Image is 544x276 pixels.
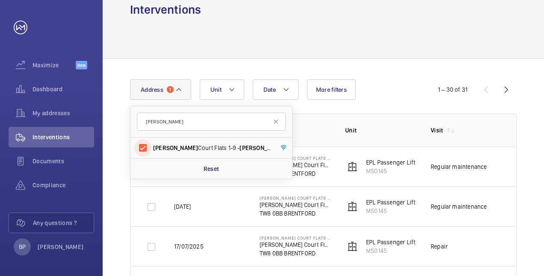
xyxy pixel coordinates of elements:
p: [PERSON_NAME] Court Flats 1-9 [260,195,331,201]
span: Court Flats 1-9 - [STREET_ADDRESS] [153,144,271,152]
span: Beta [76,61,87,69]
p: Address [260,126,331,135]
p: EPL Passenger Lift Flats 1-9 [366,158,438,167]
span: More filters [316,86,347,93]
p: BP [19,243,26,251]
p: [PERSON_NAME] [38,243,84,251]
span: Dashboard [33,85,94,93]
span: [PERSON_NAME] [153,144,198,151]
div: Regular maintenance [431,162,487,171]
p: Reset [204,165,219,173]
p: TW8 0BB BRENTFORD [260,249,331,258]
span: Date [263,86,276,93]
p: Unit [345,126,417,135]
h1: Interventions [130,2,201,18]
button: Date [253,79,299,100]
span: Compliance [33,181,94,189]
p: TW8 0BB BRENTFORD [260,209,331,218]
span: [PERSON_NAME] [239,144,284,151]
p: M50145 [366,167,438,175]
div: Regular maintenance [431,202,487,211]
p: [PERSON_NAME] Court Flats 1-9 [260,240,331,249]
span: Interventions [33,133,94,141]
p: 17/07/2025 [174,242,204,251]
span: My addresses [33,109,94,117]
div: 1 – 30 of 31 [438,85,467,94]
p: [PERSON_NAME] Court Flats 1-9 [260,161,331,169]
span: Unit [210,86,222,93]
p: [PERSON_NAME] Court Flats 1-9 [260,235,331,240]
p: M50145 [366,207,438,215]
button: Address1 [130,79,191,100]
input: Search by address [137,113,286,131]
span: Any questions ? [33,219,94,227]
button: Unit [200,79,244,100]
div: Repair [431,242,448,251]
p: EPL Passenger Lift Flats 1-9 [366,198,438,207]
img: elevator.svg [347,201,358,212]
p: [PERSON_NAME] Court Flats 1-9 [260,156,331,161]
span: Documents [33,157,94,165]
p: M50145 [366,246,438,255]
span: Maximize [33,61,76,69]
p: TW8 0BB BRENTFORD [260,169,331,178]
span: 1 [167,86,174,93]
span: Address [141,86,163,93]
button: More filters [307,79,356,100]
img: elevator.svg [347,241,358,252]
p: Visit [431,126,443,135]
p: [PERSON_NAME] Court Flats 1-9 [260,201,331,209]
img: elevator.svg [347,162,358,172]
p: [DATE] [174,202,191,211]
p: EPL Passenger Lift Flats 1-9 [366,238,438,246]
